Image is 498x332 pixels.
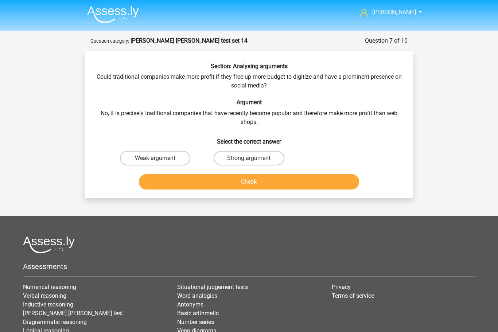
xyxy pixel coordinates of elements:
a: Inductive reasoning [23,301,73,308]
h6: Select the correct answer [96,132,402,145]
label: Strong argument [214,151,284,165]
a: Diagrammatic reasoning [23,319,87,325]
div: Could traditional companies make more profit if they free up more budget to digitize and have a p... [87,63,411,192]
a: Verbal reasoning [23,292,66,299]
a: Privacy [332,284,351,290]
label: Weak argument [120,151,190,165]
img: Assessly logo [23,236,75,253]
a: Numerical reasoning [23,284,76,290]
a: Word analogies [177,292,217,299]
h5: Assessments [23,262,475,271]
a: [PERSON_NAME] [PERSON_NAME] test [23,310,123,317]
a: Antonyms [177,301,203,308]
h6: Section: Analysing arguments [96,63,402,70]
button: Check [139,174,359,190]
span: [PERSON_NAME] [372,9,416,16]
strong: [PERSON_NAME] [PERSON_NAME] test set 14 [131,37,248,44]
a: Situational judgement tests [177,284,248,290]
h6: Argument [96,99,402,106]
small: Question category: [90,38,129,44]
a: [PERSON_NAME] [357,8,417,17]
div: Question 7 of 10 [365,36,408,45]
img: Assessly [87,6,139,23]
a: Basic arithmetic [177,310,219,317]
a: Number series [177,319,214,325]
a: Terms of service [332,292,374,299]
